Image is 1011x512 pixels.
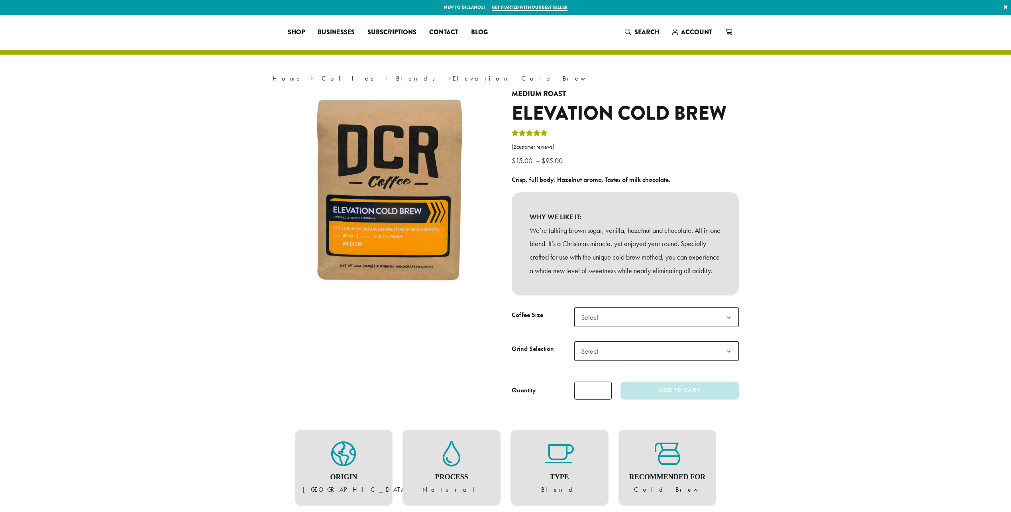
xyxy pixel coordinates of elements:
[512,175,670,184] b: Crisp, full body. Hazelnut aroma. Tastes of milk chocolate.
[512,128,548,140] div: Rated 5.00 out of 5
[626,473,709,482] h4: Recommended For
[471,28,488,37] span: Blog
[574,307,739,327] span: Select
[410,441,493,494] figure: Natural
[512,143,739,151] a: (2customer reviews)
[429,28,458,37] span: Contact
[385,71,388,83] span: ›
[287,90,486,289] img: Elevation Cold Brew
[574,382,612,400] input: Product quantity
[396,74,440,83] a: Blends
[634,28,660,37] span: Search
[536,156,540,165] span: –
[512,386,536,395] div: Quantity
[273,74,302,83] a: Home
[618,26,666,39] a: Search
[492,4,567,11] a: Get started with our best seller
[626,441,709,494] figure: Cold Brew
[578,343,606,359] span: Select
[530,224,721,278] p: We’re talking brown sugar, vanilla, hazelnut and chocolate. All in one blend. It’s a Christmas mi...
[542,156,546,165] span: $
[303,473,385,482] h4: Origin
[318,28,355,37] span: Businesses
[513,144,516,150] span: 2
[530,210,721,224] b: WHY WE LIKE IT:
[620,382,738,400] button: Add to cart
[512,156,534,165] bdi: 15.00
[512,343,574,355] label: Grind Selection
[449,71,452,83] span: ›
[512,90,739,98] h4: Medium Roast
[574,341,739,361] span: Select
[512,309,574,321] label: Coffee Size
[578,309,606,325] span: Select
[518,441,601,494] figure: Blend
[273,74,739,83] nav: Breadcrumb
[367,28,416,37] span: Subscriptions
[518,473,601,482] h4: Type
[542,156,565,165] bdi: 95.00
[322,74,376,83] a: Coffee
[512,102,739,125] h1: Elevation Cold Brew
[281,26,311,39] a: Shop
[310,71,313,83] span: ›
[410,473,493,482] h4: Process
[288,28,305,37] span: Shop
[681,28,712,37] span: Account
[303,441,385,494] figure: [GEOGRAPHIC_DATA]
[512,156,516,165] span: $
